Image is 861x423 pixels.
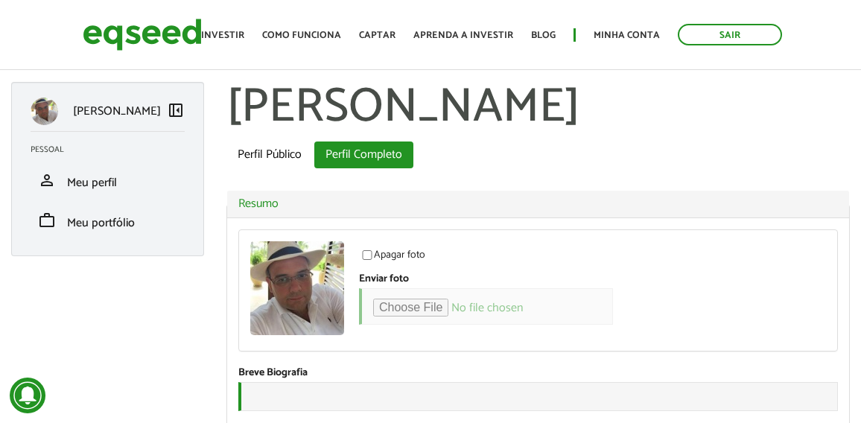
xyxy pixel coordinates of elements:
[359,274,409,284] label: Enviar foto
[31,171,185,189] a: personMeu perfil
[201,31,244,40] a: Investir
[167,101,185,122] a: Colapsar menu
[354,250,381,260] input: Apagar foto
[38,171,56,189] span: person
[678,24,782,45] a: Sair
[314,141,413,168] a: Perfil Completo
[238,368,308,378] label: Breve Biografia
[19,200,196,241] li: Meu portfólio
[38,211,56,229] span: work
[594,31,660,40] a: Minha conta
[250,241,344,335] a: Ver perfil do usuário.
[359,31,395,40] a: Captar
[262,31,341,40] a: Como funciona
[67,213,135,233] span: Meu portfólio
[226,141,313,168] a: Perfil Público
[167,101,185,119] span: left_panel_close
[31,145,196,154] h2: Pessoal
[531,31,556,40] a: Blog
[73,104,161,118] p: [PERSON_NAME]
[19,160,196,200] li: Meu perfil
[413,31,513,40] a: Aprenda a investir
[226,82,850,134] h1: [PERSON_NAME]
[250,241,344,335] img: Foto de Hélio Brandão
[67,173,117,193] span: Meu perfil
[238,198,838,210] a: Resumo
[359,250,425,265] label: Apagar foto
[83,15,202,54] img: EqSeed
[31,211,185,229] a: workMeu portfólio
